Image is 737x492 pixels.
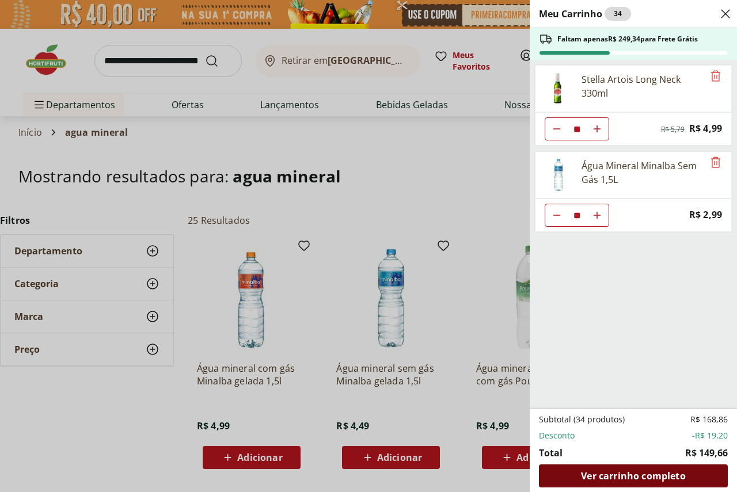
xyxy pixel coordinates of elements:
input: Quantidade Atual [568,118,586,140]
span: Total [539,446,563,460]
span: R$ 5,79 [661,125,685,134]
button: Aumentar Quantidade [586,117,609,140]
button: Diminuir Quantidade [545,204,568,227]
span: -R$ 19,20 [692,430,728,441]
span: Subtotal (34 produtos) [539,414,625,425]
input: Quantidade Atual [568,204,586,226]
div: 34 [605,7,631,21]
div: Água Mineral Minalba Sem Gás 1,5L [582,159,704,186]
span: Faltam apenas R$ 249,34 para Frete Grátis [557,35,698,44]
a: Ver carrinho completo [539,464,728,487]
span: R$ 4,99 [689,121,722,136]
img: Stella Artois Long Neck 330ml [542,73,575,105]
button: Diminuir Quantidade [545,117,568,140]
button: Remove [709,70,723,83]
h2: Meu Carrinho [539,7,631,21]
button: Remove [709,156,723,170]
span: R$ 168,86 [690,414,728,425]
span: R$ 2,99 [689,207,722,223]
span: R$ 149,66 [685,446,728,460]
div: Stella Artois Long Neck 330ml [582,73,704,100]
span: Desconto [539,430,575,441]
span: Ver carrinho completo [581,471,685,480]
button: Aumentar Quantidade [586,204,609,227]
